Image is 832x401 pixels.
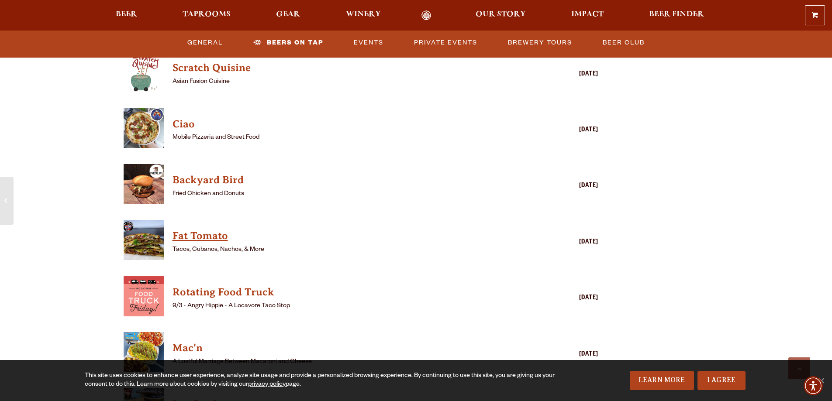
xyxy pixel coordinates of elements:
[410,10,443,21] a: Odell Home
[528,181,598,192] div: [DATE]
[110,10,143,21] a: Beer
[173,227,525,245] a: View Fat Tomato details (opens in a new window)
[697,371,746,390] a: I Agree
[173,173,525,187] h4: Backyard Bird
[173,77,525,87] p: Asian Fusion Cuisine
[340,10,387,21] a: Winery
[173,229,525,243] h4: Fat Tomato
[173,341,525,355] h4: Mac'n
[124,276,164,321] a: View Rotating Food Truck details (opens in a new window)
[346,11,381,18] span: Winery
[649,11,704,18] span: Beer Finder
[173,339,525,357] a: View Mac'n details (opens in a new window)
[528,125,598,136] div: [DATE]
[173,171,525,189] a: View Backyard Bird details (opens in a new window)
[528,237,598,248] div: [DATE]
[350,33,387,53] a: Events
[124,332,164,372] img: thumbnail food truck
[250,33,327,53] a: Beers on Tap
[630,371,694,390] a: Learn More
[173,59,525,77] a: View Scratch Quisine details (opens in a new window)
[788,357,810,379] a: Scroll to top
[528,350,598,360] div: [DATE]
[173,116,525,133] a: View Ciao details (opens in a new window)
[173,117,525,131] h4: Ciao
[599,33,648,53] a: Beer Club
[528,293,598,304] div: [DATE]
[124,108,164,148] img: thumbnail food truck
[124,164,164,204] img: thumbnail food truck
[173,189,525,199] p: Fried Chicken and Donuts
[643,10,710,21] a: Beer Finder
[184,33,226,53] a: General
[85,372,558,389] div: This site uses cookies to enhance user experience, analyze site usage and provide a personalized ...
[124,108,164,153] a: View Ciao details (opens in a new window)
[476,11,526,18] span: Our Story
[173,301,525,312] p: 9/3 - Angry Hippie - A Locavore Taco Stop
[124,276,164,316] img: thumbnail food truck
[248,381,286,388] a: privacy policy
[116,11,137,18] span: Beer
[173,357,525,367] p: A Lustful Marriage Between Macaroni and Cheese
[173,245,525,255] p: Tacos, Cubanos, Nachos, & More
[276,11,300,18] span: Gear
[571,11,604,18] span: Impact
[124,52,164,92] img: thumbnail food truck
[124,220,164,265] a: View Fat Tomato details (opens in a new window)
[124,52,164,97] a: View Scratch Quisine details (opens in a new window)
[177,10,236,21] a: Taprooms
[173,284,525,301] a: View Rotating Food Truck details (opens in a new window)
[470,10,532,21] a: Our Story
[173,133,525,143] p: Mobile Pizzeria and Street Food
[124,332,164,377] a: View Mac'n details (opens in a new window)
[124,164,164,209] a: View Backyard Bird details (opens in a new window)
[411,33,481,53] a: Private Events
[173,285,525,299] h4: Rotating Food Truck
[270,10,306,21] a: Gear
[566,10,609,21] a: Impact
[124,220,164,260] img: thumbnail food truck
[183,11,231,18] span: Taprooms
[804,376,823,395] div: Accessibility Menu
[173,61,525,75] h4: Scratch Quisine
[528,69,598,80] div: [DATE]
[504,33,576,53] a: Brewery Tours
